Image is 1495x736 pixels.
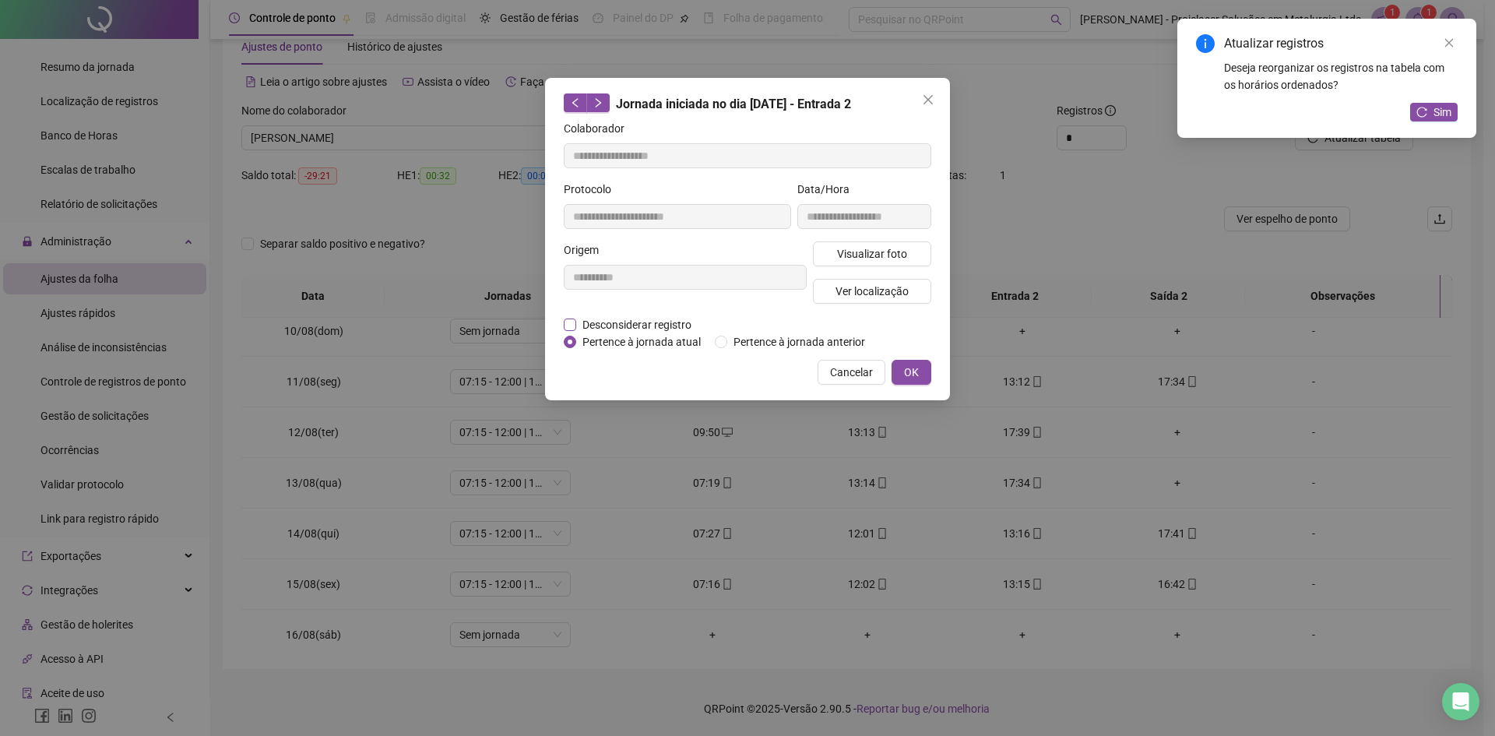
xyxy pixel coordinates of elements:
label: Protocolo [564,181,621,198]
span: Cancelar [830,364,873,381]
button: left [564,93,587,112]
div: Deseja reorganizar os registros na tabela com os horários ordenados? [1224,59,1458,93]
button: right [586,93,610,112]
button: Visualizar foto [813,241,931,266]
span: info-circle [1196,34,1215,53]
label: Colaborador [564,120,635,137]
div: Jornada iniciada no dia [DATE] - Entrada 2 [564,93,931,114]
span: right [593,97,603,108]
span: Pertence à jornada anterior [727,333,871,350]
span: close [1444,37,1455,48]
label: Origem [564,241,609,259]
span: Pertence à jornada atual [576,333,707,350]
span: Visualizar foto [837,245,907,262]
div: Open Intercom Messenger [1442,683,1479,720]
span: Desconsiderar registro [576,316,698,333]
span: close [922,93,934,106]
span: Sim [1433,104,1451,121]
button: OK [892,360,931,385]
div: Atualizar registros [1224,34,1458,53]
span: left [570,97,581,108]
button: Cancelar [818,360,885,385]
span: OK [904,364,919,381]
a: Close [1440,34,1458,51]
label: Data/Hora [797,181,860,198]
button: Ver localização [813,279,931,304]
button: Close [916,87,941,112]
button: Sim [1410,103,1458,121]
span: Ver localização [835,283,909,300]
span: reload [1416,107,1427,118]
